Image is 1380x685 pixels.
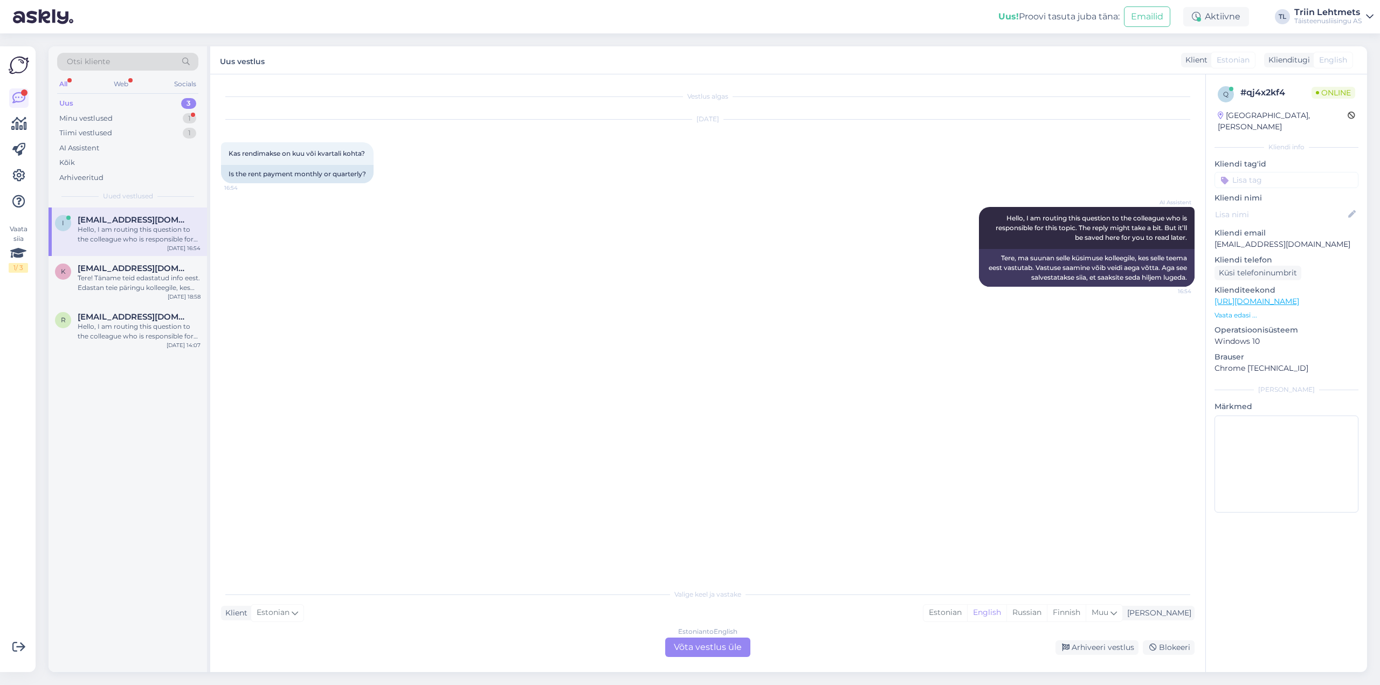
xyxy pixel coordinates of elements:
[61,267,66,275] span: k
[172,77,198,91] div: Socials
[1151,287,1191,295] span: 16:54
[1275,9,1290,24] div: TL
[979,249,1195,287] div: Tere, ma suunan selle küsimuse kolleegile, kes selle teema eest vastutab. Vastuse saamine võib ve...
[78,312,190,322] span: rimantasbru@gmail.com
[1223,90,1229,98] span: q
[1240,86,1312,99] div: # qj4x2kf4
[1312,87,1355,99] span: Online
[1143,640,1195,655] div: Blokeeri
[1215,227,1358,239] p: Kliendi email
[59,157,75,168] div: Kõik
[168,293,201,301] div: [DATE] 18:58
[1183,7,1249,26] div: Aktiivne
[221,607,247,619] div: Klient
[1215,266,1301,280] div: Küsi telefoninumbrit
[167,244,201,252] div: [DATE] 16:54
[1055,640,1138,655] div: Arhiveeri vestlus
[1319,54,1347,66] span: English
[1215,192,1358,204] p: Kliendi nimi
[67,56,110,67] span: Otsi kliente
[1215,401,1358,412] p: Märkmed
[1006,605,1047,621] div: Russian
[1294,17,1362,25] div: Täisteenusliisingu AS
[1215,158,1358,170] p: Kliendi tag'id
[1215,296,1299,306] a: [URL][DOMAIN_NAME]
[1215,310,1358,320] p: Vaata edasi ...
[1047,605,1086,621] div: Finnish
[78,322,201,341] div: Hello, I am routing this question to the colleague who is responsible for this topic. The reply m...
[183,128,196,139] div: 1
[1215,324,1358,336] p: Operatsioonisüsteem
[665,638,750,657] div: Võta vestlus üle
[78,273,201,293] div: Tere! Täname teid edastatud info eest. Edastan teie päringu kolleegile, kes vaatab selle [PERSON_...
[1215,351,1358,363] p: Brauser
[59,172,103,183] div: Arhiveeritud
[221,92,1195,101] div: Vestlus algas
[1215,285,1358,296] p: Klienditeekond
[57,77,70,91] div: All
[1218,110,1348,133] div: [GEOGRAPHIC_DATA], [PERSON_NAME]
[998,11,1019,22] b: Uus!
[1215,385,1358,395] div: [PERSON_NAME]
[1215,254,1358,266] p: Kliendi telefon
[62,219,64,227] span: i
[1124,6,1170,27] button: Emailid
[1123,607,1191,619] div: [PERSON_NAME]
[1217,54,1250,66] span: Estonian
[78,215,190,225] span: ilmar.tooming@eservice.ee
[59,98,73,109] div: Uus
[1264,54,1310,66] div: Klienditugi
[221,165,374,183] div: Is the rent payment monthly or quarterly?
[61,316,66,324] span: r
[923,605,967,621] div: Estonian
[1181,54,1207,66] div: Klient
[1215,209,1346,220] input: Lisa nimi
[59,143,99,154] div: AI Assistent
[220,53,265,67] label: Uus vestlus
[678,627,737,636] div: Estonian to English
[167,341,201,349] div: [DATE] 14:07
[257,607,289,619] span: Estonian
[181,98,196,109] div: 3
[1215,172,1358,188] input: Lisa tag
[1215,363,1358,374] p: Chrome [TECHNICAL_ID]
[9,224,28,273] div: Vaata siia
[1215,336,1358,347] p: Windows 10
[112,77,130,91] div: Web
[59,113,113,124] div: Minu vestlused
[9,55,29,75] img: Askly Logo
[59,128,112,139] div: Tiimi vestlused
[1294,8,1374,25] a: Triin LehtmetsTäisteenusliisingu AS
[221,114,1195,124] div: [DATE]
[996,214,1189,241] span: Hello, I am routing this question to the colleague who is responsible for this topic. The reply m...
[1215,142,1358,152] div: Kliendi info
[78,264,190,273] span: kristiine@tele2.com
[1215,239,1358,250] p: [EMAIL_ADDRESS][DOMAIN_NAME]
[183,113,196,124] div: 1
[78,225,201,244] div: Hello, I am routing this question to the colleague who is responsible for this topic. The reply m...
[229,149,365,157] span: Kas rendimakse on kuu või kvartali kohta?
[221,590,1195,599] div: Valige keel ja vastake
[1294,8,1362,17] div: Triin Lehtmets
[224,184,265,192] span: 16:54
[9,263,28,273] div: 1 / 3
[1151,198,1191,206] span: AI Assistent
[998,10,1120,23] div: Proovi tasuta juba täna:
[1092,607,1108,617] span: Muu
[103,191,153,201] span: Uued vestlused
[967,605,1006,621] div: English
